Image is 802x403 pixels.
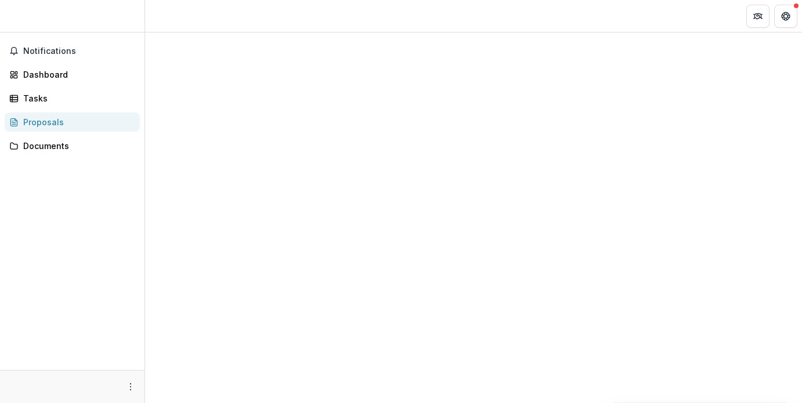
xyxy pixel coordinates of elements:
[5,112,140,132] a: Proposals
[774,5,797,28] button: Get Help
[23,92,131,104] div: Tasks
[23,116,131,128] div: Proposals
[746,5,770,28] button: Partners
[23,140,131,152] div: Documents
[5,89,140,108] a: Tasks
[124,380,138,394] button: More
[5,42,140,60] button: Notifications
[5,65,140,84] a: Dashboard
[23,68,131,81] div: Dashboard
[5,136,140,155] a: Documents
[23,46,135,56] span: Notifications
